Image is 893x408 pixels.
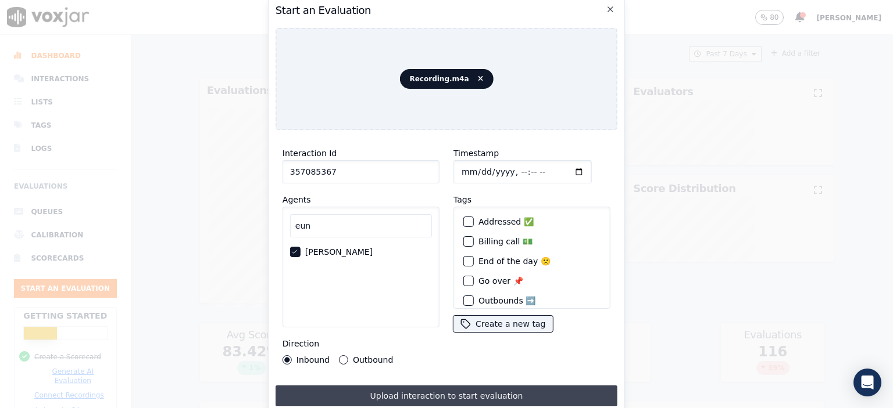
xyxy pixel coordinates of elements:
[297,356,330,364] label: Inbound
[478,277,523,285] label: Go over 📌
[478,297,535,305] label: Outbounds ➡️
[853,369,881,396] div: Open Intercom Messenger
[353,356,393,364] label: Outbound
[453,316,552,332] button: Create a new tag
[453,195,471,204] label: Tags
[453,149,499,158] label: Timestamp
[283,149,337,158] label: Interaction Id
[478,218,534,226] label: Addressed ✅
[276,2,617,19] h2: Start an Evaluation
[478,237,533,245] label: Billing call 💵
[478,257,551,265] label: End of the day 🙁
[283,195,311,204] label: Agents
[399,69,493,89] span: Recording.m4a
[290,214,432,237] input: Search Agents...
[283,339,319,348] label: Direction
[276,385,617,406] button: Upload interaction to start evaluation
[305,248,373,256] label: [PERSON_NAME]
[283,160,440,183] input: reference id, file name, etc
